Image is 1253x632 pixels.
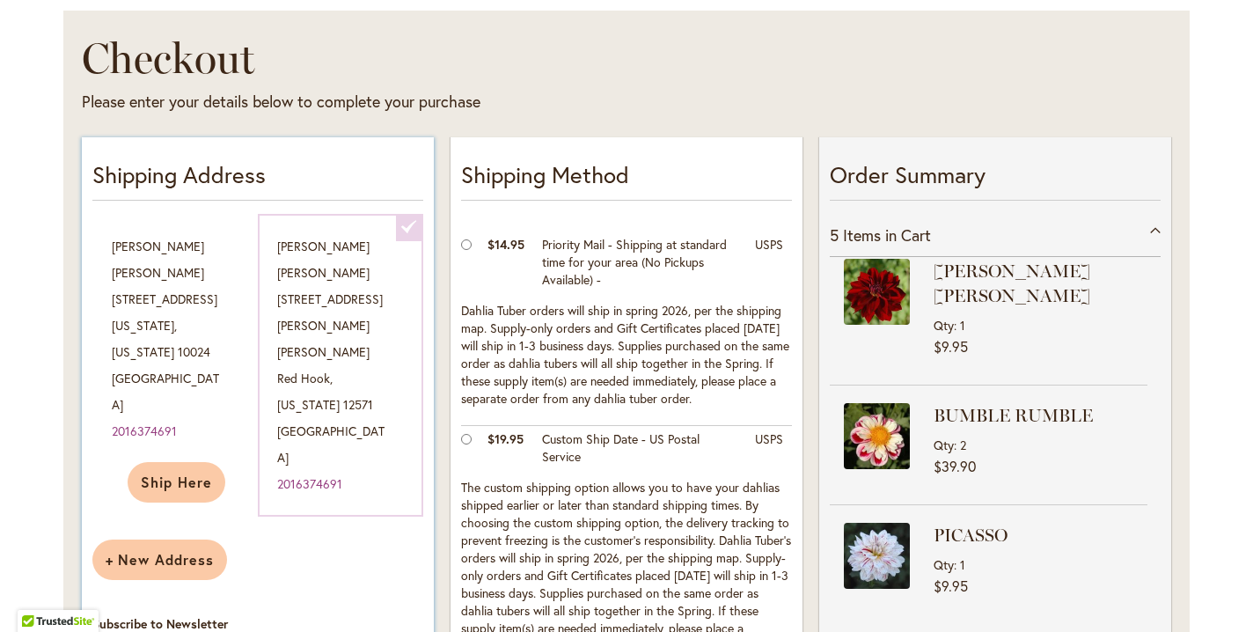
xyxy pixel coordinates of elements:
div: Please enter your details below to complete your purchase [82,91,855,114]
span: $9.95 [934,337,968,356]
a: 2016374691 [112,423,177,439]
h1: Checkout [82,32,855,85]
strong: PICASSO [934,523,1143,547]
span: [US_STATE] [277,396,340,413]
td: Dahlia Tuber orders will ship in spring 2026, per the shipping map. Supply-only orders and Gift C... [461,298,792,426]
span: 1 [960,556,965,573]
a: 2016374691 [277,475,342,492]
button: Ship Here [128,462,225,503]
td: USPS [746,425,792,474]
img: PICASSO [844,523,910,589]
strong: BUMBLE RUMBLE [934,403,1143,428]
td: Custom Ship Date - US Postal Service [533,425,746,474]
span: $14.95 [487,236,524,253]
p: Order Summary [830,158,1161,201]
span: [US_STATE] [112,343,174,360]
span: Subscribe to Newsletter [92,615,228,632]
img: BUMBLE RUMBLE [844,403,910,469]
span: Qty [934,437,954,453]
span: 2 [960,437,966,453]
strong: [PERSON_NAME] [PERSON_NAME] [934,259,1143,308]
span: 5 [830,224,839,246]
span: Ship Here [141,473,212,491]
td: Priority Mail - Shipping at standard time for your area (No Pickups Available) - [533,231,746,298]
p: Shipping Method [461,158,792,201]
span: Qty [934,556,954,573]
span: Items in Cart [843,224,931,246]
span: $9.95 [934,577,968,595]
div: [PERSON_NAME] [PERSON_NAME] [STREET_ADDRESS][PERSON_NAME][PERSON_NAME] Red Hook , 12571 [GEOGRAPH... [258,214,423,517]
span: $39.90 [934,457,976,475]
p: Shipping Address [92,158,423,201]
button: New Address [92,540,227,580]
span: Qty [934,317,954,334]
span: 1 [960,317,965,334]
td: USPS [746,231,792,298]
iframe: Launch Accessibility Center [13,570,62,619]
span: New Address [106,550,214,569]
div: [PERSON_NAME] [PERSON_NAME] [STREET_ADDRESS] [US_STATE] , 10024 [GEOGRAPHIC_DATA] [92,214,258,522]
span: $19.95 [487,430,524,447]
img: DEBORA RENAE [844,259,910,325]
